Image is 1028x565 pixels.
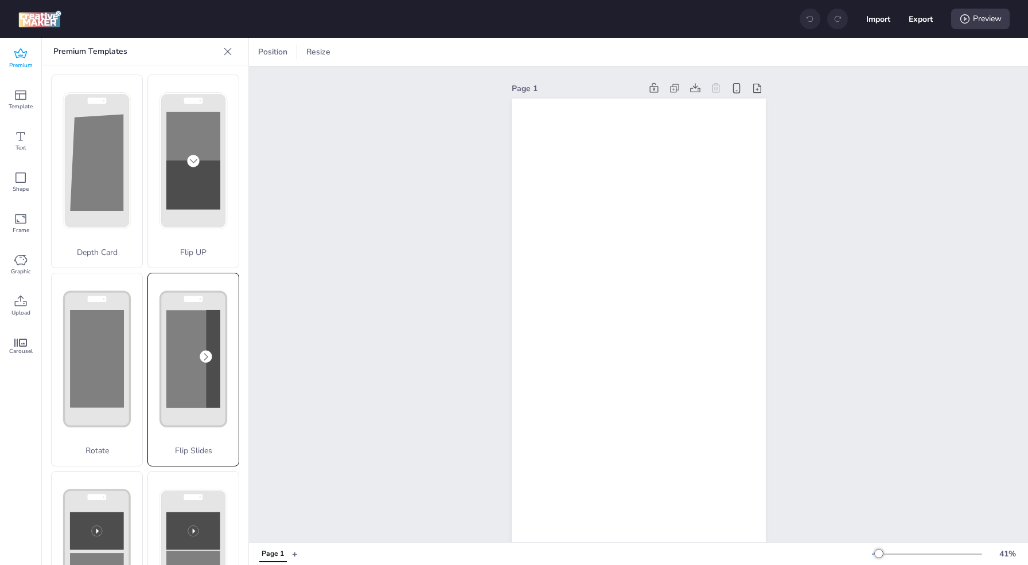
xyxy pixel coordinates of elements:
[254,544,292,564] div: Tabs
[148,246,239,258] p: Flip UP
[909,7,933,31] button: Export
[18,10,61,28] img: logo Creative Maker
[15,143,26,152] span: Text
[512,83,642,95] div: Page 1
[866,7,890,31] button: Import
[304,46,333,58] span: Resize
[9,61,33,70] span: Premium
[53,38,219,65] p: Premium Templates
[9,102,33,111] span: Template
[52,445,142,457] p: Rotate
[13,226,29,235] span: Frame
[951,9,1010,29] div: Preview
[11,308,30,317] span: Upload
[262,549,284,559] div: Page 1
[292,544,298,564] button: +
[52,246,142,258] p: Depth Card
[9,347,33,356] span: Carousel
[256,46,290,58] span: Position
[994,548,1021,560] div: 41 %
[148,445,239,457] p: Flip Slides
[11,267,31,276] span: Graphic
[13,185,29,194] span: Shape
